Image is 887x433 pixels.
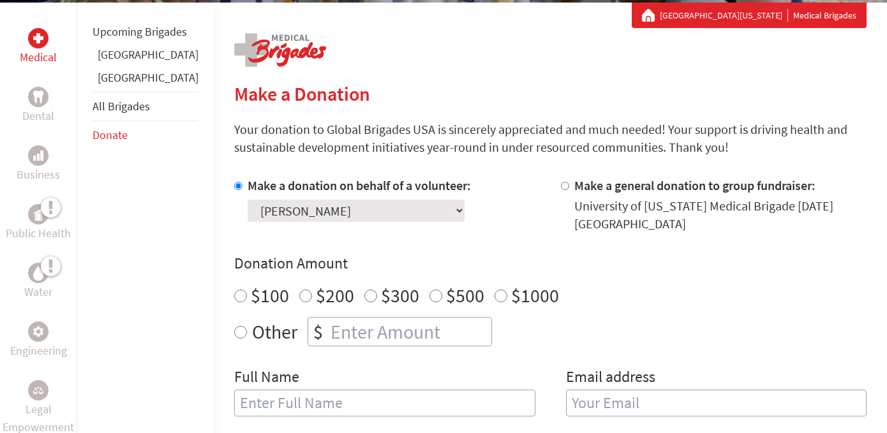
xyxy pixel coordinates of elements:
li: Ghana [93,46,198,69]
a: Public HealthPublic Health [6,204,71,242]
a: Upcoming Brigades [93,24,187,39]
a: All Brigades [93,99,150,114]
img: Dental [33,91,43,103]
a: MedicalMedical [20,28,57,66]
img: logo-medical.png [234,33,326,67]
label: Other [252,317,297,346]
a: [GEOGRAPHIC_DATA][US_STATE] [660,9,788,22]
p: Dental [22,107,54,125]
li: All Brigades [93,92,198,121]
div: Dental [28,87,48,107]
label: $200 [316,283,354,307]
a: BusinessBusiness [17,145,60,184]
label: Make a donation on behalf of a volunteer: [248,177,471,193]
label: $300 [381,283,419,307]
input: Your Email [566,390,867,416]
div: Legal Empowerment [28,380,48,400]
p: Your donation to Global Brigades USA is sincerely appreciated and much needed! Your support is dr... [234,121,867,156]
li: Upcoming Brigades [93,18,198,46]
p: Public Health [6,224,71,242]
div: $ [308,318,328,346]
label: $500 [446,283,484,307]
img: Business [33,150,43,161]
div: Engineering [28,321,48,342]
a: WaterWater [24,263,52,301]
h2: Make a Donation [234,82,867,105]
li: Panama [93,69,198,92]
li: Donate [93,121,198,149]
p: Engineering [10,342,67,360]
a: EngineeringEngineering [10,321,67,360]
div: Business [28,145,48,166]
img: Water [33,265,43,280]
input: Enter Amount [328,318,491,346]
div: Medical Brigades [642,9,856,22]
div: Water [28,263,48,283]
div: Public Health [28,204,48,224]
a: DentalDental [22,87,54,125]
label: Full Name [234,367,299,390]
a: [GEOGRAPHIC_DATA] [98,47,198,62]
h4: Donation Amount [234,253,867,274]
input: Enter Full Name [234,390,535,416]
div: Medical [28,28,48,48]
label: $100 [251,283,289,307]
label: Email address [566,367,655,390]
img: Engineering [33,327,43,337]
img: Public Health [33,208,43,221]
div: University of [US_STATE] Medical Brigade [DATE] [GEOGRAPHIC_DATA] [574,197,867,233]
label: $1000 [511,283,559,307]
p: Water [24,283,52,301]
a: Donate [93,128,128,142]
label: Make a general donation to group fundraiser: [574,177,816,193]
img: Legal Empowerment [33,386,43,394]
a: [GEOGRAPHIC_DATA] [98,70,198,85]
p: Medical [20,48,57,66]
p: Business [17,166,60,184]
img: Medical [33,33,43,43]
